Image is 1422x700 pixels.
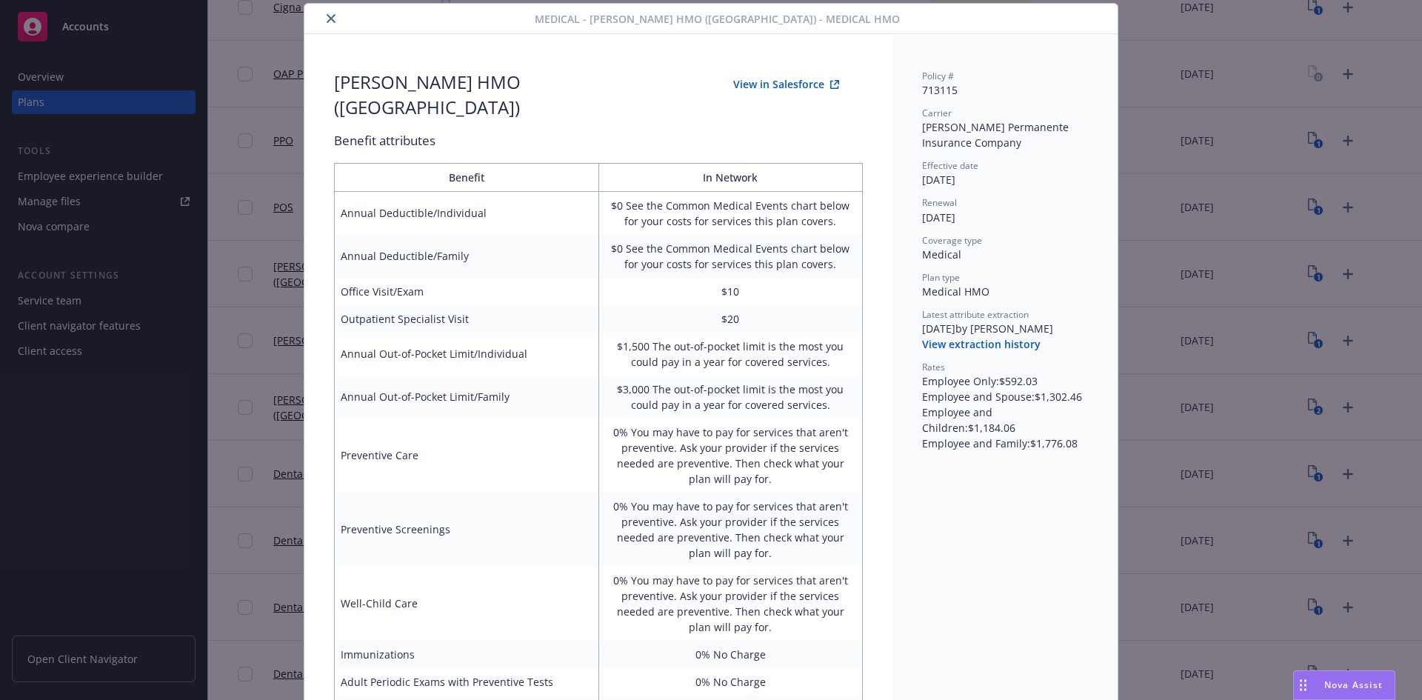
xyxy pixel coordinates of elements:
[335,333,599,376] td: Annual Out-of-Pocket Limit/Individual
[922,119,1088,150] div: [PERSON_NAME] Permanente Insurance Company
[922,404,1088,436] div: Employee and Children : $1,184.06
[598,333,863,376] td: $1,500 The out-of-pocket limit is the most you could pay in a year for covered services.
[1293,670,1395,700] button: Nova Assist
[322,10,340,27] button: close
[535,11,900,27] span: Medical - [PERSON_NAME] HMO ([GEOGRAPHIC_DATA]) - Medical HMO
[922,361,945,373] span: Rates
[922,70,954,82] span: Policy #
[922,389,1088,404] div: Employee and Spouse : $1,302.46
[598,419,863,493] td: 0% You may have to pay for services that aren't preventive. Ask your provider if the services nee...
[598,163,863,191] th: In Network
[922,321,1088,336] div: [DATE] by [PERSON_NAME]
[335,668,599,696] td: Adult Periodic Exams with Preventive Tests
[335,163,599,191] th: Benefit
[598,278,863,305] td: $10
[334,131,863,150] div: Benefit attributes
[598,235,863,278] td: $0 See the Common Medical Events chart below for your costs for services this plan covers.
[335,278,599,305] td: Office Visit/Exam
[335,191,599,235] td: Annual Deductible/Individual
[335,493,599,567] td: Preventive Screenings
[1324,679,1383,691] span: Nova Assist
[922,159,978,172] span: Effective date
[598,641,863,668] td: 0% No Charge
[922,234,982,247] span: Coverage type
[922,271,960,284] span: Plan type
[922,436,1088,451] div: Employee and Family : $1,776.08
[598,376,863,419] td: $3,000 The out-of-pocket limit is the most you could pay in a year for covered services.
[710,70,863,99] button: View in Salesforce
[922,337,1041,352] button: View extraction history
[922,284,1088,299] div: Medical HMO
[922,107,952,119] span: Carrier
[598,567,863,641] td: 0% You may have to pay for services that aren't preventive. Ask your provider if the services nee...
[922,373,1088,389] div: Employee Only : $592.03
[922,82,1088,98] div: 713115
[335,305,599,333] td: Outpatient Specialist Visit
[922,196,957,209] span: Renewal
[334,70,710,119] div: [PERSON_NAME] HMO ([GEOGRAPHIC_DATA])
[335,567,599,641] td: Well-Child Care
[598,668,863,696] td: 0% No Charge
[598,191,863,235] td: $0 See the Common Medical Events chart below for your costs for services this plan covers.
[335,376,599,419] td: Annual Out-of-Pocket Limit/Family
[922,308,1029,321] span: Latest attribute extraction
[335,419,599,493] td: Preventive Care
[922,172,1088,187] div: [DATE]
[598,305,863,333] td: $20
[922,247,1088,262] div: Medical
[598,493,863,567] td: 0% You may have to pay for services that aren't preventive. Ask your provider if the services nee...
[922,210,1088,225] div: [DATE]
[335,235,599,278] td: Annual Deductible/Family
[335,641,599,668] td: Immunizations
[1294,671,1312,699] div: Drag to move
